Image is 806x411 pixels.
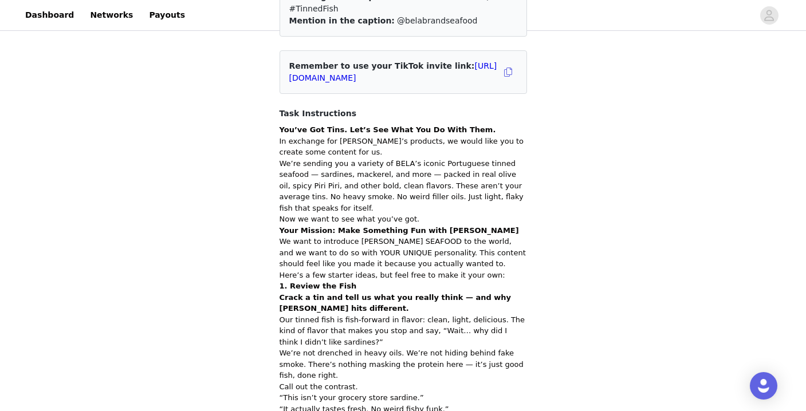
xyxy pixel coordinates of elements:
h4: Task Instructions [280,108,527,120]
div: avatar [764,6,774,25]
p: Our tinned fish is fish-forward in flavor: clean, light, delicious. The kind of flavor that makes... [280,314,527,348]
div: Open Intercom Messenger [750,372,777,400]
p: We want to introduce [PERSON_NAME] SEAFOOD to the world, and we want to do so with YOUR UNIQUE pe... [280,236,527,270]
strong: You’ve Got Tins. Let’s See What You Do With Them. [280,125,496,134]
a: Dashboard [18,2,81,28]
p: Now we want to see what you’ve got. [280,214,527,225]
strong: 1. Review the Fish [280,282,357,290]
a: Networks [83,2,140,28]
a: Payouts [142,2,192,28]
strong: Your Mission: Make Something Fun with [PERSON_NAME] [280,226,519,235]
p: We’re not drenched in heavy oils. We’re not hiding behind fake smoke. There’s nothing masking the... [280,347,527,381]
span: Mention in the caption: [289,16,395,25]
p: “This isn’t your grocery store sardine.” [280,392,527,404]
p: Here’s a few starter ideas, but feel free to make it your own: [280,270,527,281]
p: Call out the contrast. [280,381,527,393]
span: Remember to use your TikTok invite link: [289,61,497,82]
p: In exchange for [PERSON_NAME]’s products, we would like you to create some content for us. [280,136,527,158]
strong: Crack a tin and tell us what you really think — and why [PERSON_NAME] hits different. [280,293,512,313]
span: @belabrandseafood [397,16,477,25]
p: We’re sending you a variety of BELA’s iconic Portuguese tinned seafood — sardines, mackerel, and ... [280,158,527,214]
